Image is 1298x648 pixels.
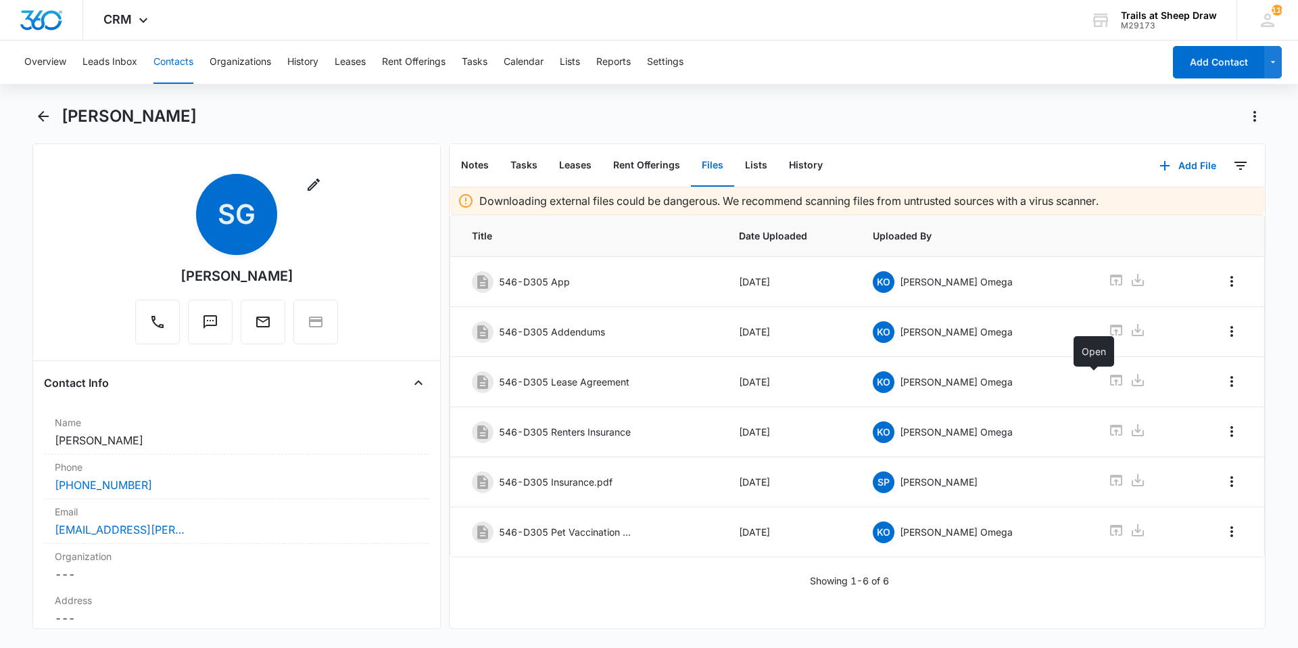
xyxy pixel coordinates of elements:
button: Calendar [504,41,544,84]
button: Filters [1230,155,1251,177]
span: KO [873,321,894,343]
td: [DATE] [723,307,857,357]
a: Call [135,321,180,332]
span: CRM [103,12,132,26]
p: Showing 1-6 of 6 [810,574,889,588]
a: [EMAIL_ADDRESS][PERSON_NAME][DOMAIN_NAME] [55,522,190,538]
button: Contacts [153,41,193,84]
span: Date Uploaded [739,229,840,243]
a: [PHONE_NUMBER] [55,477,152,493]
button: Close [408,372,429,394]
p: Downloading external files could be dangerous. We recommend scanning files from untrusted sources... [479,193,1099,209]
label: Address [55,593,418,607]
button: Overflow Menu [1221,471,1243,492]
button: Leases [335,41,366,84]
label: Name [55,415,418,430]
span: KO [873,522,894,543]
button: Leads Inbox [82,41,137,84]
button: Rent Offerings [602,145,691,187]
p: [PERSON_NAME] Omega [900,425,1013,439]
button: Rent Offerings [382,41,446,84]
div: notifications count [1272,5,1282,16]
button: Add Contact [1173,46,1264,78]
td: [DATE] [723,357,857,407]
button: Lists [734,145,778,187]
dd: --- [55,566,418,582]
span: 116 [1272,5,1282,16]
button: Overflow Menu [1221,371,1243,392]
div: Address--- [44,588,429,632]
dd: [PERSON_NAME] [55,432,418,448]
div: Open [1074,336,1114,367]
div: Name[PERSON_NAME] [44,410,429,455]
button: History [778,145,834,187]
span: KO [873,271,894,293]
button: Add File [1146,149,1230,182]
dd: --- [55,610,418,626]
button: Overflow Menu [1221,421,1243,442]
button: Overflow Menu [1221,271,1243,292]
button: Email [241,300,285,344]
a: Text [188,321,233,332]
button: Overview [24,41,66,84]
p: 546-D305 Lease Agreement [499,375,629,389]
button: Organizations [210,41,271,84]
p: [PERSON_NAME] Omega [900,375,1013,389]
button: Call [135,300,180,344]
div: account name [1121,10,1217,21]
td: [DATE] [723,257,857,307]
div: [PERSON_NAME] [181,266,293,286]
button: History [287,41,318,84]
button: Settings [647,41,683,84]
a: Email [241,321,285,332]
td: [DATE] [723,507,857,557]
button: Overflow Menu [1221,321,1243,342]
p: 546-D305 Addendums [499,325,605,339]
label: Email [55,505,418,519]
label: Organization [55,549,418,563]
p: [PERSON_NAME] Omega [900,275,1013,289]
h4: Contact Info [44,375,109,391]
div: Phone[PHONE_NUMBER] [44,455,429,499]
p: 546-D305 App [499,275,570,289]
td: [DATE] [723,407,857,457]
button: Files [691,145,734,187]
div: Email[EMAIL_ADDRESS][PERSON_NAME][DOMAIN_NAME] [44,499,429,544]
p: [PERSON_NAME] Omega [900,525,1013,539]
p: [PERSON_NAME] [900,475,978,489]
p: [PERSON_NAME] Omega [900,325,1013,339]
button: Lists [560,41,580,84]
h1: [PERSON_NAME] [62,106,197,126]
span: SG [196,174,277,255]
button: Back [32,106,53,127]
p: 546-D305 Pet Vaccination Certif [499,525,634,539]
button: Leases [548,145,602,187]
span: Uploaded By [873,229,1076,243]
span: KO [873,371,894,393]
p: 546-D305 Renters Insurance [499,425,631,439]
span: KO [873,421,894,443]
td: [DATE] [723,457,857,507]
span: SP [873,471,894,493]
button: Text [188,300,233,344]
button: Tasks [500,145,548,187]
p: 546-D305 Insurance.pdf [499,475,612,489]
button: Overflow Menu [1221,521,1243,542]
button: Tasks [462,41,487,84]
button: Reports [596,41,631,84]
label: Phone [55,460,418,474]
div: account id [1121,21,1217,30]
button: Actions [1244,106,1266,127]
div: Organization--- [44,544,429,588]
button: Notes [450,145,500,187]
span: Title [472,229,706,243]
